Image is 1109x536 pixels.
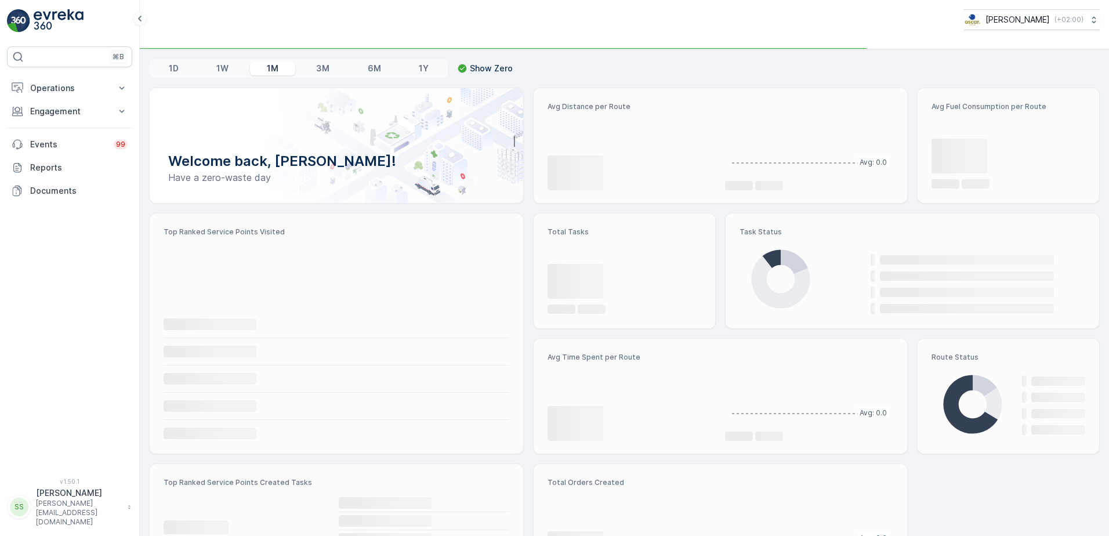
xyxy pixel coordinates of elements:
p: Task Status [740,227,1085,237]
button: Engagement [7,100,132,123]
a: Events99 [7,133,132,156]
p: Avg Fuel Consumption per Route [932,102,1085,111]
p: ⌘B [113,52,124,61]
p: 1W [216,63,229,74]
span: v 1.50.1 [7,478,132,485]
button: Operations [7,77,132,100]
p: [PERSON_NAME] [36,487,122,499]
a: Reports [7,156,132,179]
img: logo [7,9,30,32]
p: [PERSON_NAME][EMAIL_ADDRESS][DOMAIN_NAME] [36,499,122,527]
p: 6M [368,63,381,74]
p: [PERSON_NAME] [985,14,1050,26]
p: Operations [30,82,109,94]
button: [PERSON_NAME](+02:00) [964,9,1100,30]
p: ( +02:00 ) [1054,15,1083,24]
p: Avg Time Spent per Route [548,353,716,362]
p: Total Orders Created [548,478,716,487]
p: Top Ranked Service Points Created Tasks [164,478,509,487]
p: Show Zero [470,63,513,74]
p: Welcome back, [PERSON_NAME]! [168,152,505,171]
p: Events [30,139,107,150]
p: Avg Distance per Route [548,102,716,111]
p: Route Status [932,353,1085,362]
a: Documents [7,179,132,202]
img: logo_light-DOdMpM7g.png [34,9,84,32]
p: Reports [30,162,128,173]
button: SS[PERSON_NAME][PERSON_NAME][EMAIL_ADDRESS][DOMAIN_NAME] [7,487,132,527]
img: basis-logo_rgb2x.png [964,13,981,26]
p: Documents [30,185,128,197]
div: SS [10,498,28,516]
p: 3M [316,63,329,74]
p: Top Ranked Service Points Visited [164,227,509,237]
p: 1D [169,63,179,74]
p: 1M [267,63,278,74]
p: 99 [116,140,125,149]
p: Total Tasks [548,227,701,237]
p: Have a zero-waste day [168,171,505,184]
p: Engagement [30,106,109,117]
p: 1Y [419,63,429,74]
